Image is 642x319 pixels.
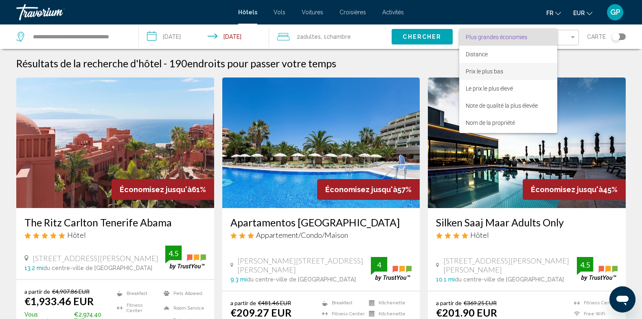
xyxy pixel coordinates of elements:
span: Prix le plus bas [466,68,503,75]
iframe: Bouton de lancement de la fenêtre de messagerie [609,286,635,312]
span: Distance [466,51,488,58]
span: Plus grandes économies [466,34,527,40]
span: Note de qualité la plus élevée [466,102,538,109]
span: Le prix le plus élevé [466,85,513,92]
div: Sort by [459,29,557,133]
span: Nom de la propriété [466,120,515,126]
